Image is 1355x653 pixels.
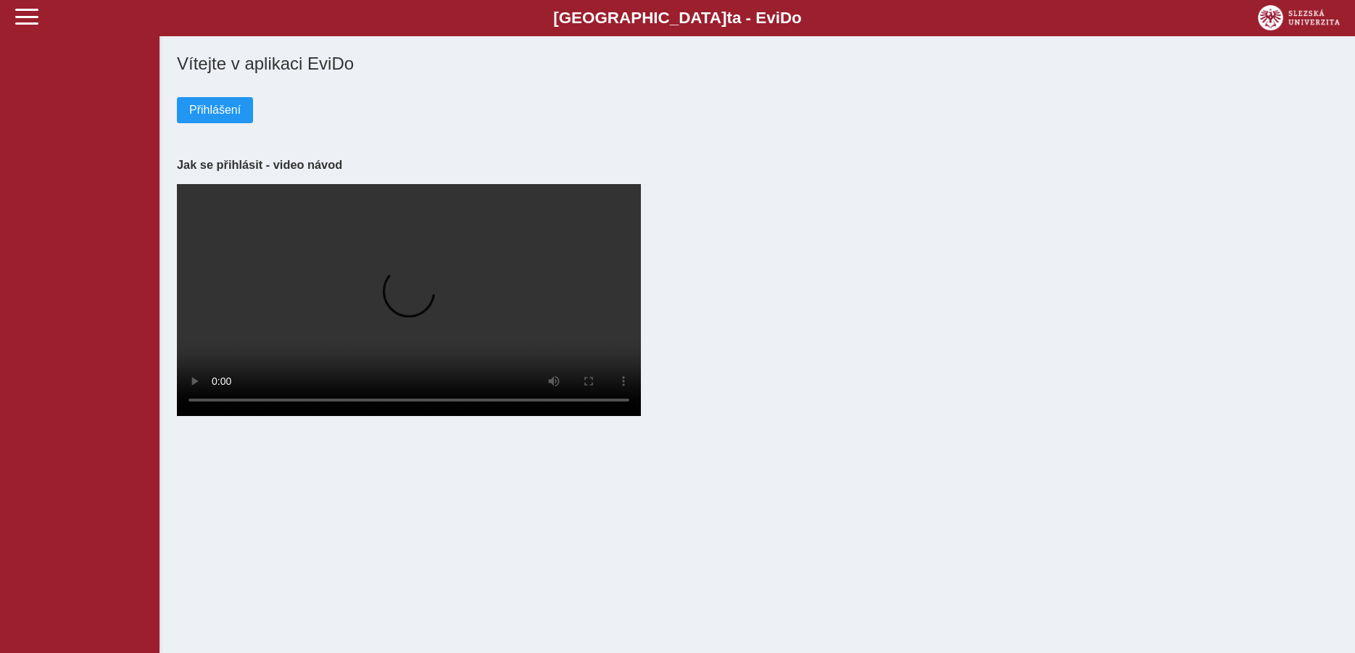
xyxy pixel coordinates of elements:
b: [GEOGRAPHIC_DATA] a - Evi [43,9,1312,28]
span: Přihlášení [189,104,241,117]
button: Přihlášení [177,97,253,123]
h1: Vítejte v aplikaci EviDo [177,54,1338,74]
span: D [780,9,792,27]
img: logo_web_su.png [1258,5,1340,30]
h3: Jak se přihlásit - video návod [177,158,1338,172]
span: t [726,9,732,27]
span: o [792,9,802,27]
video: Your browser does not support the video tag. [177,184,641,416]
